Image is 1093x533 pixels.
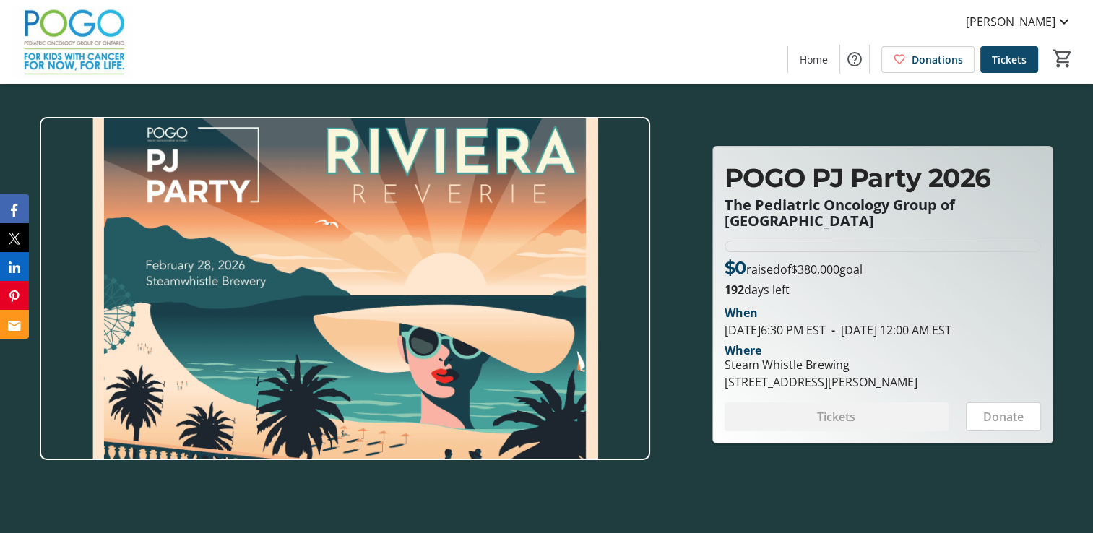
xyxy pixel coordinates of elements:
span: $380,000 [791,261,839,277]
div: 0% of fundraising goal reached [725,240,1041,252]
span: [DATE] 12:00 AM EST [826,322,951,338]
span: [DATE] 6:30 PM EST [725,322,826,338]
button: [PERSON_NAME] [954,10,1084,33]
img: Campaign CTA Media Photo [40,117,650,460]
span: $0 [725,257,746,278]
p: The Pediatric Oncology Group of [GEOGRAPHIC_DATA] [725,197,1041,229]
a: Home [788,46,839,73]
p: POGO PJ Party 2026 [725,158,1041,197]
div: Steam Whistle Brewing [725,356,917,373]
span: [PERSON_NAME] [966,13,1055,30]
p: days left [725,281,1041,298]
span: - [826,322,841,338]
span: 192 [725,282,744,298]
p: raised of goal [725,255,863,281]
button: Cart [1050,45,1076,71]
span: Tickets [992,52,1027,67]
div: Where [725,344,761,356]
div: When [725,304,758,321]
div: [STREET_ADDRESS][PERSON_NAME] [725,373,917,391]
a: Donations [881,46,975,73]
button: Help [840,45,869,74]
span: Home [800,52,828,67]
span: Donations [912,52,963,67]
a: Tickets [980,46,1038,73]
img: The Pediatric Oncology Group of Ontario's Logo [9,6,137,78]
